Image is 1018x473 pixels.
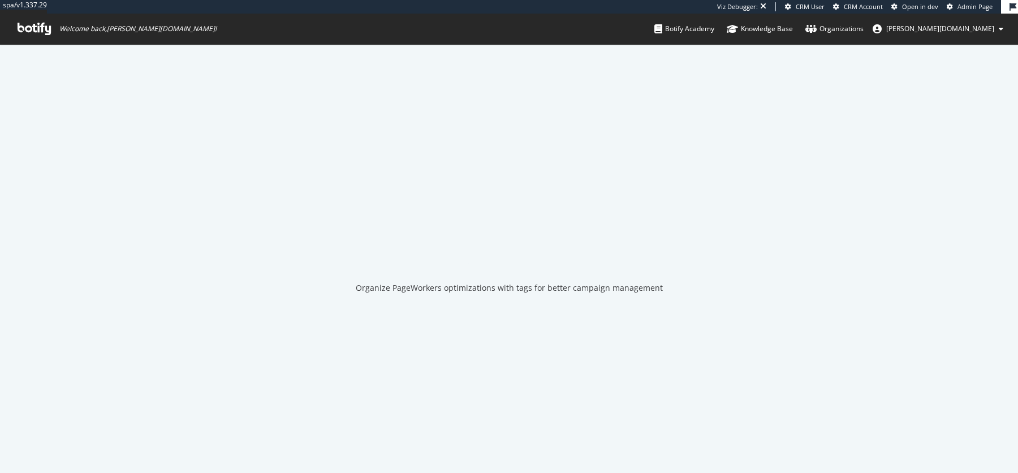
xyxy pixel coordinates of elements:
[717,2,758,11] div: Viz Debugger:
[796,2,825,11] span: CRM User
[356,282,663,294] div: Organize PageWorkers optimizations with tags for better campaign management
[654,23,714,35] div: Botify Academy
[468,223,550,264] div: animation
[886,24,994,33] span: jenny.ren
[59,24,217,33] span: Welcome back, [PERSON_NAME][DOMAIN_NAME] !
[727,23,793,35] div: Knowledge Base
[957,2,993,11] span: Admin Page
[947,2,993,11] a: Admin Page
[833,2,883,11] a: CRM Account
[727,14,793,44] a: Knowledge Base
[805,14,864,44] a: Organizations
[902,2,938,11] span: Open in dev
[891,2,938,11] a: Open in dev
[805,23,864,35] div: Organizations
[844,2,883,11] span: CRM Account
[654,14,714,44] a: Botify Academy
[785,2,825,11] a: CRM User
[864,20,1012,38] button: [PERSON_NAME][DOMAIN_NAME]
